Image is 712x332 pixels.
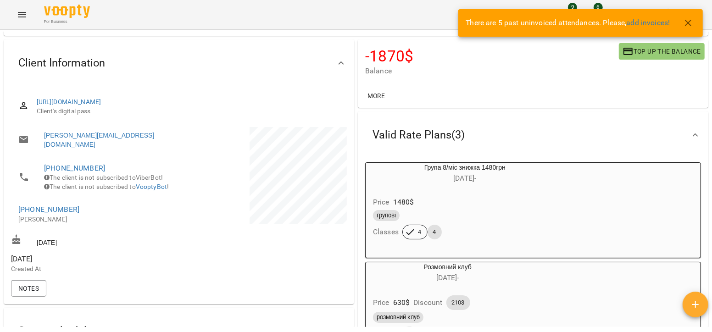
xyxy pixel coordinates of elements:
[365,47,619,66] h4: -1870 $
[466,17,670,28] p: There are 5 past uninvoiced attendances. Please,
[44,19,90,25] span: For Business
[627,18,670,27] a: add invoices!
[366,163,564,185] div: Група 8/міс знижка 1480грн
[413,296,442,309] h6: Discount
[9,232,179,249] div: [DATE]
[623,46,701,57] span: Top up the balance
[362,88,391,104] button: More
[436,273,459,282] span: [DATE] -
[44,164,105,172] a: [PHONE_NUMBER]
[11,4,33,26] button: Menu
[44,131,170,149] a: [PERSON_NAME][EMAIL_ADDRESS][DOMAIN_NAME]
[11,254,177,265] span: [DATE]
[428,228,442,236] span: 4
[373,296,389,309] h6: Price
[453,174,476,183] span: [DATE] -
[37,98,101,105] a: [URL][DOMAIN_NAME]
[44,5,90,18] img: Voopty Logo
[373,128,465,142] span: Valid Rate Plans ( 3 )
[373,196,389,209] h6: Price
[365,90,387,101] span: More
[4,39,354,87] div: Client Information
[373,211,400,220] span: групові
[18,205,79,214] a: [PHONE_NUMBER]
[413,228,427,236] span: 4
[11,280,46,297] button: Notes
[136,183,167,190] a: VooptyBot
[365,66,619,77] span: Balance
[18,56,105,70] span: Client Information
[366,262,530,284] div: Розмовний клуб
[619,43,705,60] button: Top up the balance
[446,299,470,307] span: 210$
[373,226,399,238] h6: Classes
[18,283,39,294] span: Notes
[393,297,410,308] p: 630 $
[18,215,170,224] p: [PERSON_NAME]
[37,107,339,116] span: Client's digital pass
[11,265,177,274] p: Created At
[594,3,603,12] span: 6
[568,3,577,12] span: 9
[44,174,163,181] span: The client is not subscribed to ViberBot!
[366,163,564,250] button: Група 8/міс знижка 1480грн[DATE]- Price1480$груповіClasses44
[393,197,414,208] p: 1480 $
[358,111,708,159] div: Valid Rate Plans(3)
[373,313,423,321] span: розмовний клуб
[44,183,169,190] span: The client is not subscribed to !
